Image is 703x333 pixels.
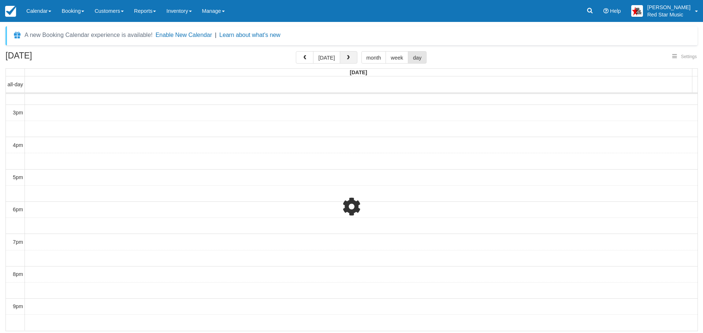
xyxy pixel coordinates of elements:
span: 5pm [13,174,23,180]
img: A2 [631,5,643,17]
span: Help [610,8,621,14]
span: 3pm [13,110,23,116]
span: | [215,32,216,38]
span: all-day [8,82,23,87]
p: Red Star Music [647,11,691,18]
button: month [361,51,386,64]
i: Help [603,8,609,14]
h2: [DATE] [5,51,98,65]
span: 4pm [13,142,23,148]
span: 7pm [13,239,23,245]
p: [PERSON_NAME] [647,4,691,11]
span: [DATE] [350,69,367,75]
button: day [408,51,427,64]
span: 6pm [13,207,23,212]
button: Enable New Calendar [156,31,212,39]
button: week [386,51,408,64]
button: Settings [668,52,701,62]
img: checkfront-main-nav-mini-logo.png [5,6,16,17]
button: [DATE] [313,51,340,64]
span: 8pm [13,271,23,277]
a: Learn about what's new [219,32,280,38]
span: 9pm [13,303,23,309]
div: A new Booking Calendar experience is available! [25,31,153,39]
span: Settings [681,54,697,59]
